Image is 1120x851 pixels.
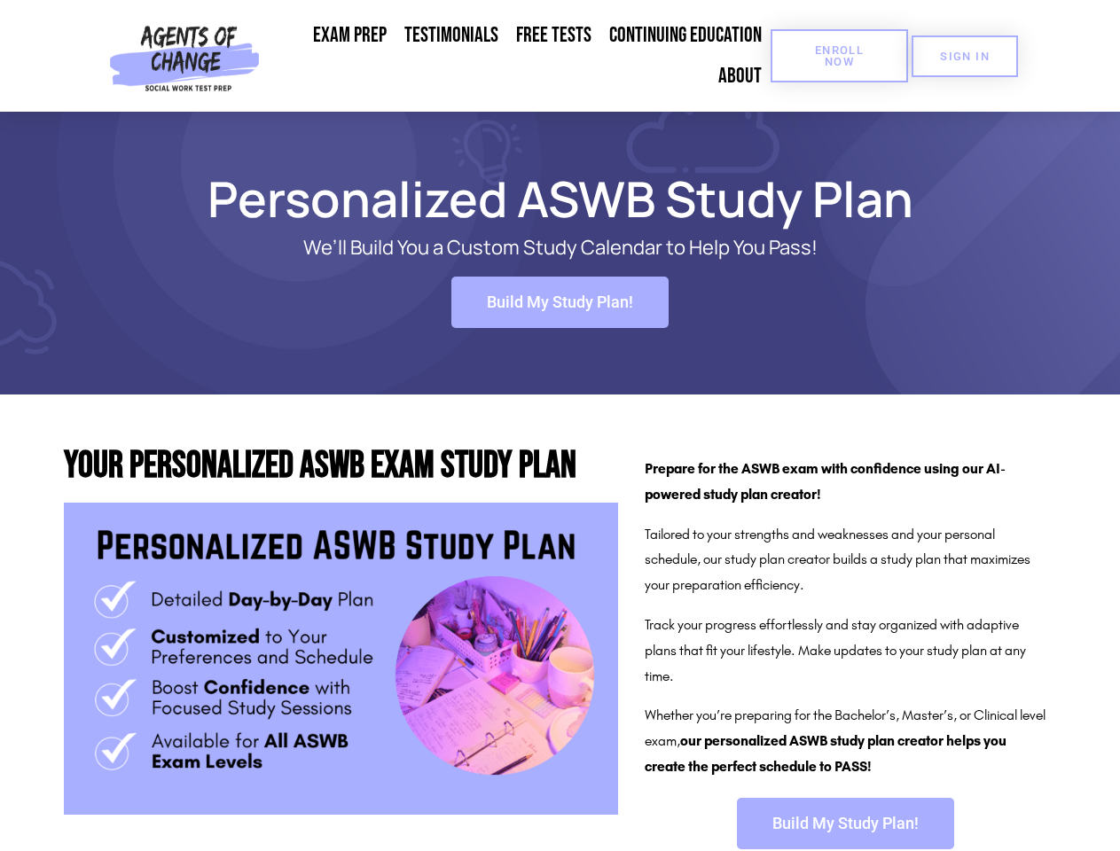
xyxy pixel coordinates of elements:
p: We’ll Build You a Custom Study Calendar to Help You Pass! [126,237,995,259]
a: Free Tests [507,15,600,56]
span: Build My Study Plan! [487,294,633,310]
h2: Your Personalized ASWB Exam Study Plan [64,448,618,485]
span: SIGN IN [940,51,990,62]
a: SIGN IN [912,35,1018,77]
nav: Menu [267,15,771,97]
a: Build My Study Plan! [451,277,669,328]
a: Enroll Now [771,29,908,82]
p: Track your progress effortlessly and stay organized with adaptive plans that fit your lifestyle. ... [645,613,1047,689]
a: Build My Study Plan! [737,798,954,849]
a: About [709,56,771,97]
h1: Personalized ASWB Study Plan [55,178,1066,219]
b: our personalized ASWB study plan creator helps you create the perfect schedule to PASS! [645,732,1006,775]
a: Testimonials [396,15,507,56]
strong: Prepare for the ASWB exam with confidence using our AI-powered study plan creator! [645,460,1006,503]
a: Continuing Education [600,15,771,56]
span: Build My Study Plan! [772,816,919,831]
a: Exam Prep [304,15,396,56]
span: Enroll Now [799,44,880,67]
p: Tailored to your strengths and weaknesses and your personal schedule, our study plan creator buil... [645,522,1047,598]
p: Whether you’re preparing for the Bachelor’s, Master’s, or Clinical level exam, [645,703,1047,779]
